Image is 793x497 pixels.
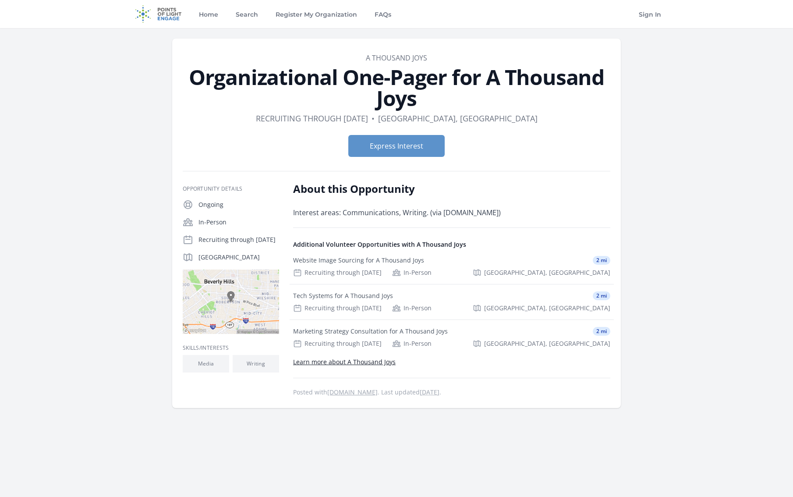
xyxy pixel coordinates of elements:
p: Ongoing [198,200,279,209]
div: Recruiting through [DATE] [293,304,382,312]
div: Marketing Strategy Consultation for A Thousand Joys [293,327,448,336]
p: [GEOGRAPHIC_DATA] [198,253,279,262]
span: [GEOGRAPHIC_DATA], [GEOGRAPHIC_DATA] [484,339,610,348]
span: 2 mi [593,327,610,336]
h2: About this Opportunity [293,182,549,196]
div: Website Image Sourcing for A Thousand Joys [293,256,424,265]
li: Media [183,355,229,373]
a: [DOMAIN_NAME] [327,388,378,396]
div: In-Person [392,268,432,277]
a: Learn more about A Thousand Joys [293,358,396,366]
dd: Recruiting through [DATE] [256,112,368,124]
div: Recruiting through [DATE] [293,268,382,277]
a: Marketing Strategy Consultation for A Thousand Joys 2 mi Recruiting through [DATE] In-Person [GEO... [290,320,614,355]
abbr: Mon, Sep 30, 2024 4:22 AM [420,388,439,396]
span: 2 mi [593,256,610,265]
a: A Thousand Joys [366,53,427,63]
div: Tech Systems for A Thousand Joys [293,291,393,300]
p: Interest areas: Communications, Writing. (via [DOMAIN_NAME]) [293,206,549,219]
dd: [GEOGRAPHIC_DATA], [GEOGRAPHIC_DATA] [378,112,538,124]
li: Writing [233,355,279,373]
span: [GEOGRAPHIC_DATA], [GEOGRAPHIC_DATA] [484,304,610,312]
div: Recruiting through [DATE] [293,339,382,348]
div: In-Person [392,339,432,348]
span: 2 mi [593,291,610,300]
p: Posted with . Last updated . [293,389,610,396]
div: • [372,112,375,124]
p: Recruiting through [DATE] [198,235,279,244]
h4: Additional Volunteer Opportunities with A Thousand Joys [293,240,610,249]
a: Website Image Sourcing for A Thousand Joys 2 mi Recruiting through [DATE] In-Person [GEOGRAPHIC_D... [290,249,614,284]
h3: Opportunity Details [183,185,279,192]
div: In-Person [392,304,432,312]
p: In-Person [198,218,279,227]
h3: Skills/Interests [183,344,279,351]
h1: Organizational One-Pager for A Thousand Joys [183,67,610,109]
button: Express Interest [348,135,445,157]
img: Map [183,270,279,334]
a: Tech Systems for A Thousand Joys 2 mi Recruiting through [DATE] In-Person [GEOGRAPHIC_DATA], [GEO... [290,284,614,319]
span: [GEOGRAPHIC_DATA], [GEOGRAPHIC_DATA] [484,268,610,277]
